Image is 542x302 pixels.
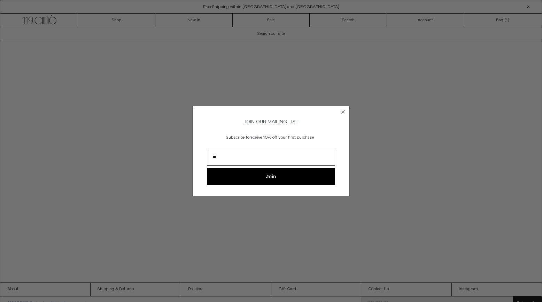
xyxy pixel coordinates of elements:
button: Join [207,168,335,185]
span: Subscribe to [226,135,249,140]
button: Close dialog [340,108,347,115]
input: Email [207,149,335,166]
span: JOIN OUR MAILING LIST [243,119,299,125]
span: receive 10% off your first purchase [249,135,314,140]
